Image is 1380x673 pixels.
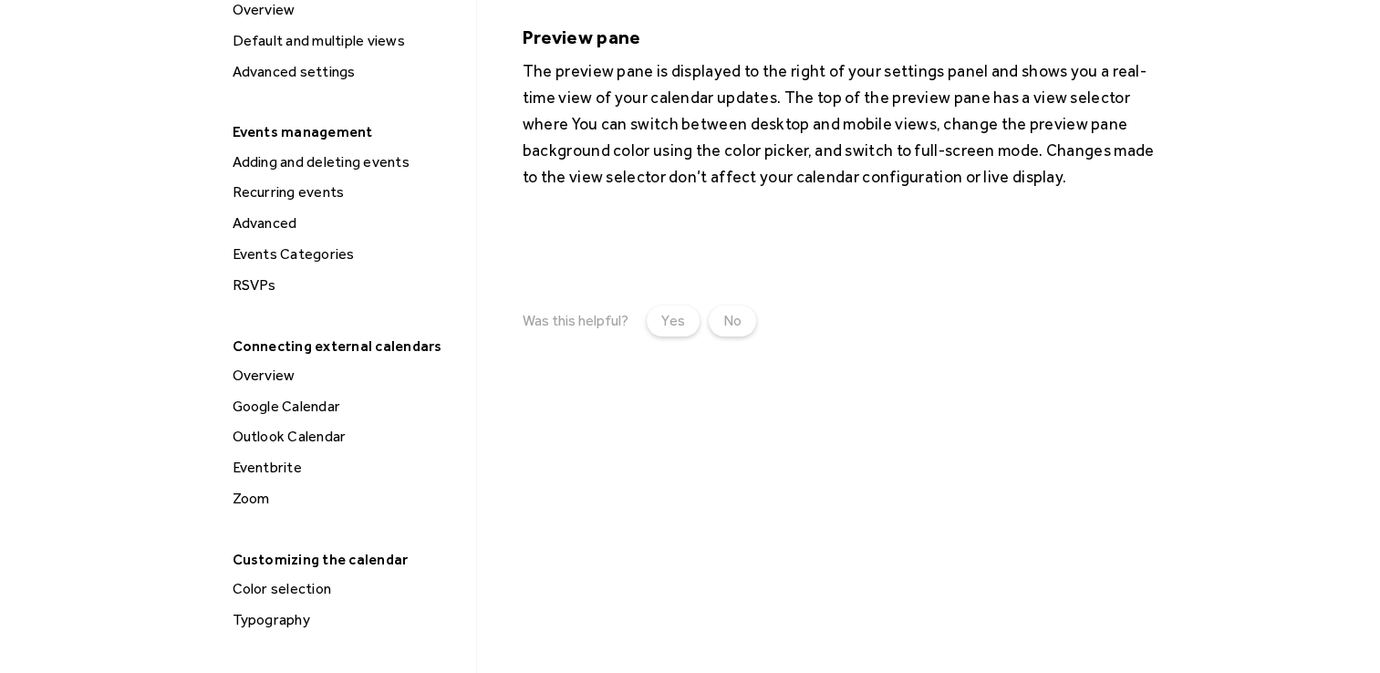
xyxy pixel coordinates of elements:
p: The preview pane is displayed to the right of your settings panel and shows you a real-time view ... [523,57,1157,190]
a: RSVPs [225,274,469,297]
div: Events management [223,118,467,146]
div: Customizing the calendar [223,545,467,574]
a: Events Categories [225,243,469,266]
div: Events Categories [227,243,469,266]
div: Recurring events [227,181,469,204]
a: Typography [225,608,469,632]
a: Eventbrite [225,456,469,480]
a: Zoom [225,487,469,511]
a: Google Calendar [225,395,469,419]
a: Adding and deleting events [225,150,469,174]
a: Recurring events [225,181,469,204]
a: Overview [225,364,469,388]
div: No [723,310,742,332]
div: Typography [227,608,469,632]
div: Default and multiple views [227,29,469,53]
h5: Preview pane [523,24,1157,50]
div: Adding and deleting events [227,150,469,174]
div: Was this helpful? [523,312,628,329]
a: Advanced settings [225,60,469,84]
div: Overview [227,364,469,388]
div: Eventbrite [227,456,469,480]
a: Advanced [225,212,469,235]
a: Yes [647,305,700,336]
div: Advanced settings [227,60,469,84]
a: Outlook Calendar [225,425,469,449]
div: Advanced [227,212,469,235]
div: Google Calendar [227,395,469,419]
div: Zoom [227,487,469,511]
a: No [709,305,756,336]
div: Yes [661,310,685,332]
a: Default and multiple views [225,29,469,53]
a: Color selection [225,577,469,601]
div: Outlook Calendar [227,425,469,449]
div: Connecting external calendars [223,332,467,360]
div: Color selection [227,577,469,601]
div: RSVPs [227,274,469,297]
p: ‍ [523,206,1157,233]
